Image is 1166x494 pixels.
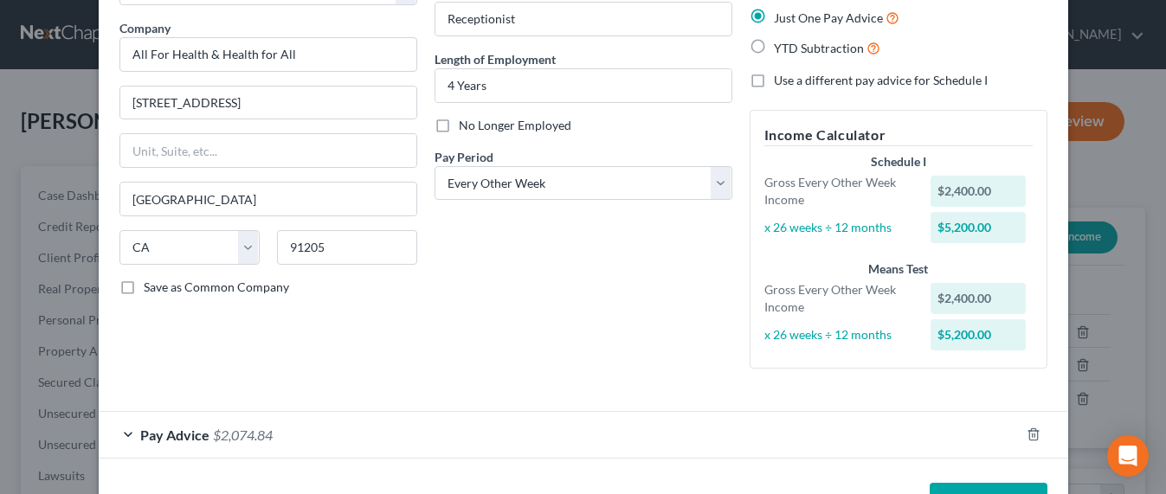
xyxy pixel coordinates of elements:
[119,37,417,72] input: Search company by name...
[213,427,273,443] span: $2,074.84
[774,10,883,25] span: Just One Pay Advice
[756,326,923,343] div: x 26 weeks ÷ 12 months
[764,260,1033,278] div: Means Test
[756,281,923,316] div: Gross Every Other Week Income
[764,153,1033,170] div: Schedule I
[931,319,1026,350] div: $5,200.00
[756,174,923,209] div: Gross Every Other Week Income
[120,183,416,215] input: Enter city...
[931,283,1026,314] div: $2,400.00
[774,41,864,55] span: YTD Subtraction
[119,21,171,35] span: Company
[435,69,731,102] input: ex: 2 years
[764,125,1033,146] h5: Income Calculator
[435,3,731,35] input: --
[931,176,1026,207] div: $2,400.00
[277,230,417,265] input: Enter zip...
[459,118,571,132] span: No Longer Employed
[140,427,209,443] span: Pay Advice
[435,50,556,68] label: Length of Employment
[931,212,1026,243] div: $5,200.00
[120,87,416,119] input: Enter address...
[1107,435,1149,477] div: Open Intercom Messenger
[120,134,416,167] input: Unit, Suite, etc...
[144,279,289,294] span: Save as Common Company
[435,150,493,164] span: Pay Period
[756,219,923,236] div: x 26 weeks ÷ 12 months
[774,73,988,87] span: Use a different pay advice for Schedule I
